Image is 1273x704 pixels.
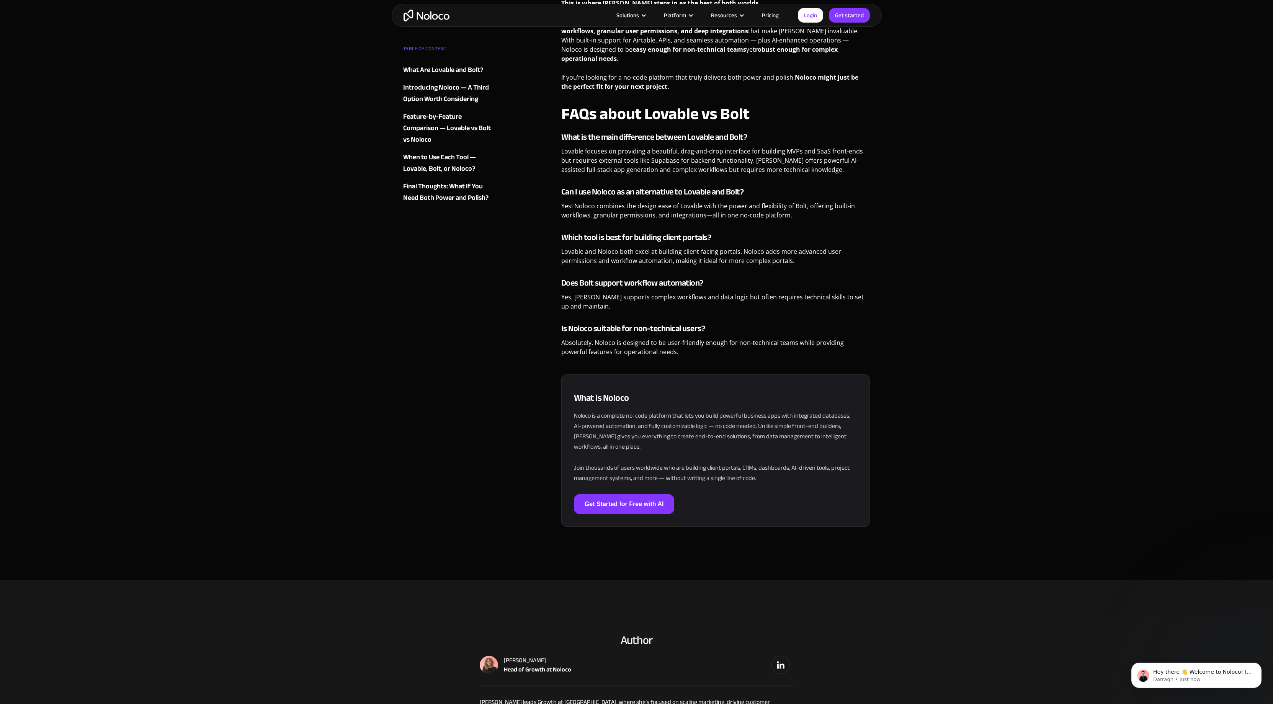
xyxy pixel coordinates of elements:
[829,8,870,23] a: Get started
[561,292,870,317] p: Yes, [PERSON_NAME] supports complex workflows and data logic but often requires technical skills ...
[561,45,838,63] strong: robust enough for complex operational needs
[561,323,870,334] h4: Is Noloco suitable for non-technical users?
[574,494,675,514] a: Get Started for Free with AI
[403,82,496,105] a: Introducing Noloco — A Third Option Worth Considering
[574,411,858,483] p: Noloco is a complete no-code platform that lets you build powerful business apps with integrated ...
[403,64,483,76] div: What Are Lovable and Bolt?
[616,10,639,20] div: Solutions
[1120,647,1273,700] iframe: Intercom notifications message
[561,105,870,124] h1: FAQs about Lovable vs Bolt
[561,277,870,289] h4: Does Bolt support workflow automation?
[403,181,496,204] a: Final Thoughts: What If You Need Both Power and Polish?
[404,10,449,21] a: home
[504,665,571,674] div: Head of Growth at Noloco
[561,338,870,362] p: Absolutely. Noloco is designed to be user-friendly enough for non-technical teams while providing...
[561,247,870,271] p: Lovable and Noloco both excel at building client-facing portals. Noloco adds more advanced user p...
[701,10,752,20] div: Resources
[752,10,788,20] a: Pricing
[798,8,823,23] a: Login
[561,186,870,198] h4: Can I use Noloco as an alternative to Lovable and Bolt?
[403,152,496,175] a: When to Use Each Tool — Lovable, Bolt, or Noloco?
[632,45,746,54] strong: easy enough for non-technical teams
[607,10,654,20] div: Solutions
[403,43,496,58] div: TABLE OF CONTENT
[711,10,737,20] div: Resources
[654,10,701,20] div: Platform
[561,73,858,91] strong: Noloco might just be the perfect fit for your next project.
[403,64,496,76] a: What Are Lovable and Bolt?
[561,18,847,35] strong: powerful workflows, granular user permissions, and deep integrations
[480,632,794,648] h3: Author
[561,201,870,225] p: Yes! Noloco combines the design ease of Lovable with the power and flexibility of Bolt, offering ...
[574,392,858,405] h3: What is Noloco
[561,17,870,69] p: Noloco offers the you expect from Lovable, combined with the that make [PERSON_NAME] invaluable. ...
[504,656,571,665] div: [PERSON_NAME]
[664,10,686,20] div: Platform
[561,131,870,143] h4: What is the main difference between Lovable and Bolt?
[561,73,870,97] p: If you’re looking for a no-code platform that truly delivers both power and polish,
[561,147,870,180] p: Lovable focuses on providing a beautiful, drag-and-drop interface for building MVPs and SaaS fron...
[403,111,496,145] a: Feature-by-Feature Comparison — Lovable vs Bolt vs Noloco
[561,232,870,243] h4: Which tool is best for building client portals?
